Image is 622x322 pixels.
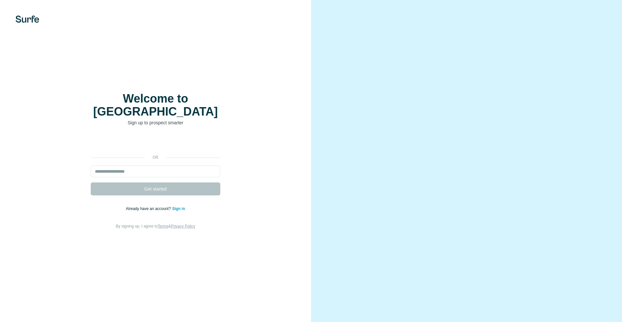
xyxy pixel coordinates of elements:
[87,136,224,150] iframe: Sign in with Google Button
[91,119,220,126] p: Sign up to prospect smarter
[145,155,166,160] p: or
[16,16,39,23] img: Surfe's logo
[116,224,195,229] span: By signing up, I agree to &
[126,206,172,211] span: Already have an account?
[158,224,168,229] a: Terms
[172,206,185,211] a: Sign in
[171,224,195,229] a: Privacy Policy
[91,92,220,118] h1: Welcome to [GEOGRAPHIC_DATA]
